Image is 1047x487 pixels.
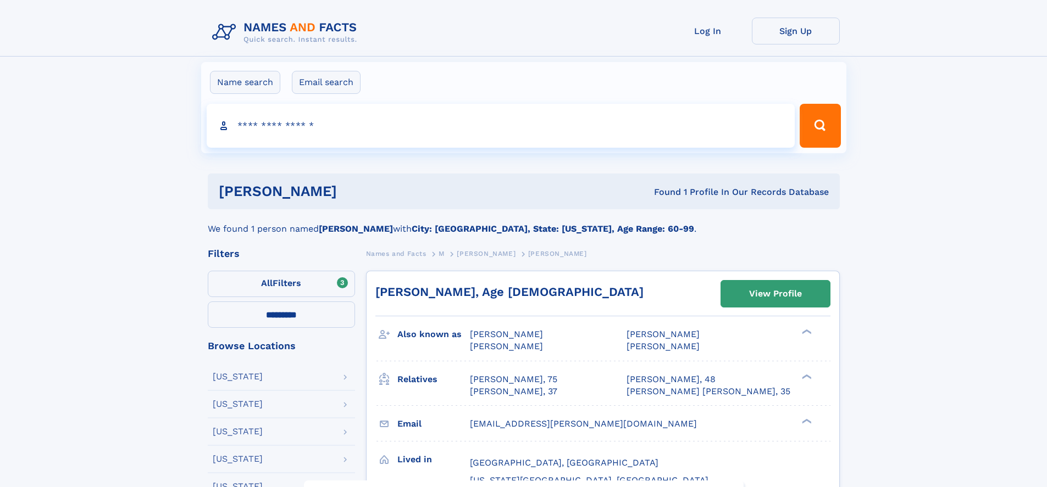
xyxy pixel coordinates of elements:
[439,250,445,258] span: M
[412,223,694,234] b: City: [GEOGRAPHIC_DATA], State: [US_STATE], Age Range: 60-99
[319,223,393,234] b: [PERSON_NAME]
[397,325,470,344] h3: Also known as
[799,373,812,380] div: ❯
[207,104,795,148] input: search input
[397,415,470,433] h3: Email
[752,18,840,44] a: Sign Up
[397,370,470,389] h3: Relatives
[213,372,263,381] div: [US_STATE]
[261,278,273,288] span: All
[213,455,263,463] div: [US_STATE]
[799,328,812,335] div: ❯
[470,341,543,351] span: [PERSON_NAME]
[799,417,812,424] div: ❯
[219,184,496,198] h1: [PERSON_NAME]
[210,71,280,94] label: Name search
[470,385,557,398] a: [PERSON_NAME], 37
[208,271,355,297] label: Filters
[627,373,716,385] a: [PERSON_NAME], 48
[213,400,263,408] div: [US_STATE]
[366,247,426,260] a: Names and Facts
[208,249,355,259] div: Filters
[800,104,840,148] button: Search Button
[375,285,644,299] a: [PERSON_NAME], Age [DEMOGRAPHIC_DATA]
[208,209,840,236] div: We found 1 person named with .
[495,186,829,198] div: Found 1 Profile In Our Records Database
[627,385,790,398] a: [PERSON_NAME] [PERSON_NAME], 35
[457,250,516,258] span: [PERSON_NAME]
[213,427,263,436] div: [US_STATE]
[470,373,557,385] a: [PERSON_NAME], 75
[528,250,587,258] span: [PERSON_NAME]
[721,281,830,307] a: View Profile
[470,418,697,429] span: [EMAIL_ADDRESS][PERSON_NAME][DOMAIN_NAME]
[627,329,700,339] span: [PERSON_NAME]
[470,329,543,339] span: [PERSON_NAME]
[397,450,470,469] h3: Lived in
[664,18,752,44] a: Log In
[439,247,445,260] a: M
[470,457,658,468] span: [GEOGRAPHIC_DATA], [GEOGRAPHIC_DATA]
[292,71,361,94] label: Email search
[749,281,802,306] div: View Profile
[470,475,708,485] span: [US_STATE][GEOGRAPHIC_DATA], [GEOGRAPHIC_DATA]
[457,247,516,260] a: [PERSON_NAME]
[208,18,366,47] img: Logo Names and Facts
[208,341,355,351] div: Browse Locations
[627,341,700,351] span: [PERSON_NAME]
